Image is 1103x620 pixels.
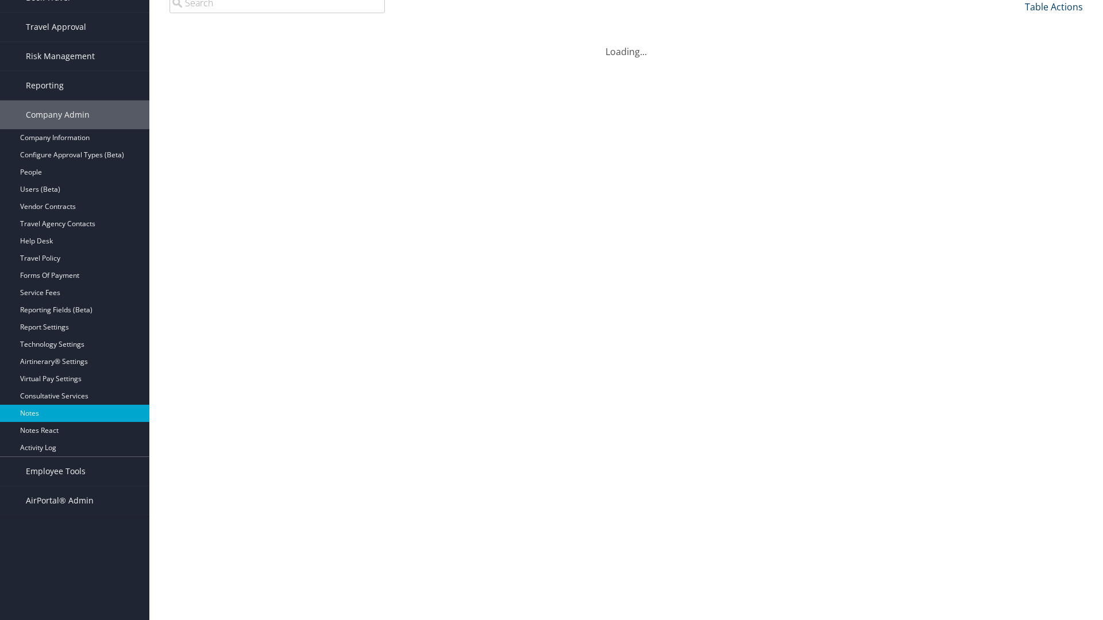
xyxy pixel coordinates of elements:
[26,13,86,41] span: Travel Approval
[26,42,95,71] span: Risk Management
[26,100,90,129] span: Company Admin
[26,457,86,486] span: Employee Tools
[26,71,64,100] span: Reporting
[26,486,94,515] span: AirPortal® Admin
[1025,1,1083,13] a: Table Actions
[161,31,1092,59] div: Loading...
